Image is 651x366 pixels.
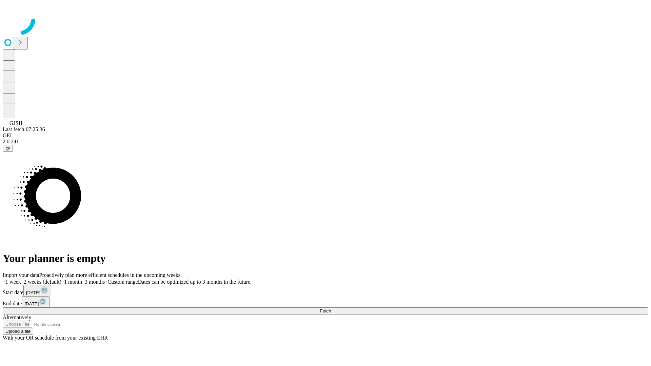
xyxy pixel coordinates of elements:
[320,308,331,313] span: Fetch
[64,279,82,285] span: 1 month
[22,296,50,307] button: [DATE]
[3,252,648,265] h1: Your planner is empty
[85,279,105,285] span: 3 months
[23,285,51,296] button: [DATE]
[39,272,182,278] span: Proactively plan more efficient schedules in the upcoming weeks.
[3,296,648,307] div: End date
[24,279,61,285] span: 2 weeks (default)
[3,133,648,139] div: GEI
[3,335,108,341] span: With your OR schedule from your existing EHR
[3,307,648,314] button: Fetch
[3,285,648,296] div: Start date
[3,314,31,320] span: Alternatively
[3,328,33,335] button: Upload a file
[5,279,21,285] span: 1 week
[3,126,45,132] span: Last fetch: 07:25:36
[9,120,22,126] span: GJSH
[26,290,40,295] span: [DATE]
[3,139,648,145] div: 2.0.241
[5,146,10,151] span: @
[24,301,39,306] span: [DATE]
[3,272,39,278] span: Import your data
[3,145,13,152] button: @
[138,279,252,285] span: Dates can be optimized up to 3 months in the future.
[107,279,138,285] span: Custom range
